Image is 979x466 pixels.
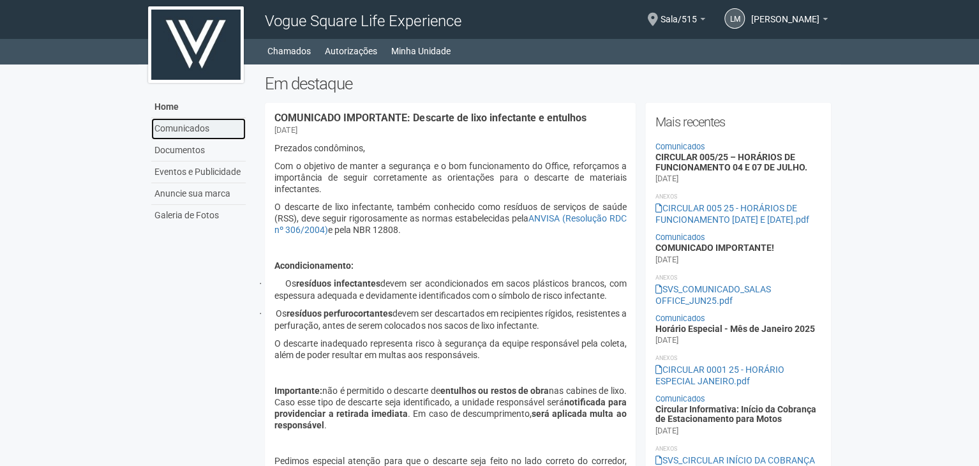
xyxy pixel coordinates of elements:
h2: Em destaque [265,74,831,93]
p: não é permitido o descarte de nas cabines de lixo. Caso esse tipo de descarte seja identificado, ... [274,385,626,431]
div: [DATE] [274,124,297,136]
span: Vogue Square Life Experience [265,12,461,30]
p: Os devem ser acondicionados em sacos plásticos brancos, com espessura adequada e devidamente iden... [274,278,626,301]
h2: Mais recentes [655,112,821,132]
a: Comunicados [655,394,705,403]
a: SVS_COMUNICADO_SALAS OFFICE_JUN25.pdf [655,284,770,306]
b: notificada para providenciar a retirada imediata [274,397,626,419]
b: Acondicionamento: [274,260,354,271]
a: Chamados [267,42,311,60]
a: ANVISA (Resolução RDC nº 306/2004) [274,213,626,235]
a: COMUNICADO IMPORTANTE! [655,243,773,253]
a: Comunicados [655,313,705,323]
li: Anexos [655,443,821,455]
a: Eventos e Publicidade [151,162,246,183]
li: Anexos [655,191,821,202]
div: [DATE] [655,334,678,346]
span: · [259,309,275,319]
a: COMUNICADO IMPORTANTE: Descarte de lixo infectante e entulhos [274,112,586,124]
a: Documentos [151,140,246,162]
b: entulhos ou restos de obra [440,386,549,396]
p: O descarte inadequado representa risco à segurança da equipe responsável pela coleta, além de pod... [274,338,626,361]
a: Circular Informativa: Início da Cobrança de Estacionamento para Motos [655,404,816,424]
a: Comunicados [655,232,705,242]
a: Galeria de Fotos [151,205,246,226]
p: O descarte de lixo infectante, também conhecido como resíduos de serviços de saúde (RSS), deve se... [274,201,626,236]
li: Anexos [655,272,821,283]
img: logo.jpg [148,6,244,83]
a: Horário Especial - Mês de Janeiro 2025 [655,324,814,334]
li: Anexos [655,352,821,364]
b: Importante: [274,386,322,396]
a: CIRCULAR 005/25 – HORÁRIOS DE FUNCIONAMENTO 04 E 07 DE JULHO. [655,152,807,172]
p: Prezados condôminos, [274,142,626,154]
a: Minha Unidade [391,42,451,60]
span: · [259,279,285,289]
a: CIRCULAR 0001 25 - HORÁRIO ESPECIAL JANEIRO.pdf [655,365,784,386]
span: LARA MILENA TRINDADE SCHMIDT PANDOLFI [751,2,819,24]
a: [PERSON_NAME] [751,16,828,26]
a: Comunicados [655,142,705,151]
a: Anuncie sua marca [151,183,246,205]
b: resíduos perfurocortantes [287,308,392,319]
a: Autorizações [325,42,377,60]
div: [DATE] [655,173,678,184]
span: Sala/515 [661,2,697,24]
div: [DATE] [655,254,678,266]
a: CIRCULAR 005 25 - HORÁRIOS DE FUNCIONAMENTO [DATE] E [DATE].pdf [655,203,809,225]
b: resíduos infectantes [295,278,380,289]
div: [DATE] [655,425,678,437]
p: Com o objetivo de manter a segurança e o bom funcionamento do Office, reforçamos a importância de... [274,160,626,195]
a: Comunicados [151,118,246,140]
a: Home [151,96,246,118]
a: Sala/515 [661,16,705,26]
a: LM [724,8,745,29]
b: será aplicada multa ao responsável [274,409,626,430]
p: Os devem ser descartados em recipientes rígidos, resistentes a perfuração, antes de serem colocad... [274,308,626,331]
